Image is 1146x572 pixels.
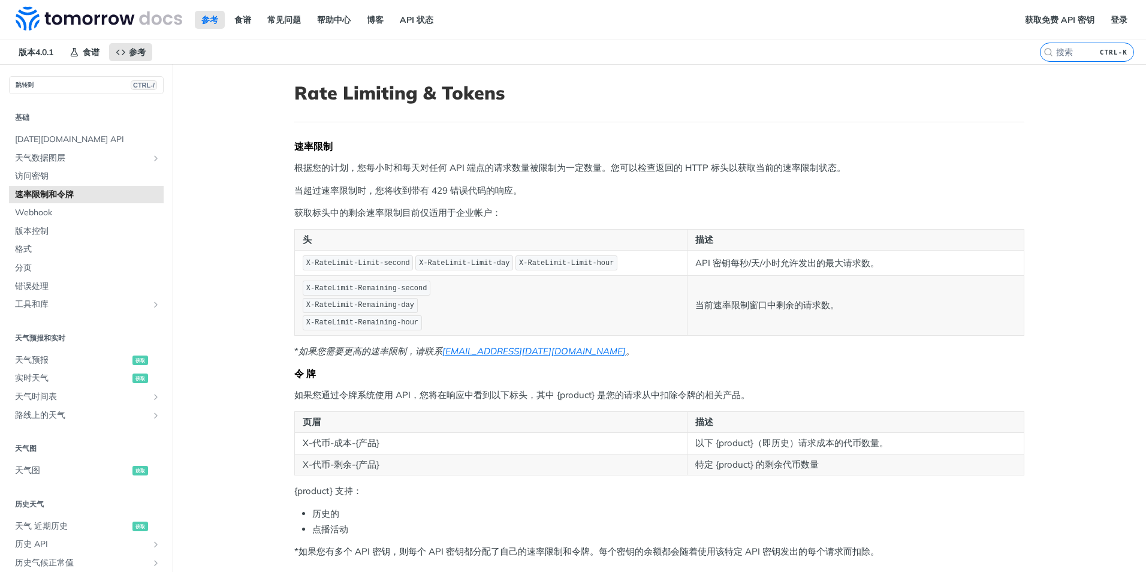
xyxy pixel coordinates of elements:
a: 访问密钥 [9,167,164,185]
a: 天气时间表显示天气时间线的子页面 [9,388,164,406]
em: 如果您需要更高的速率限制，请联系 。 [298,345,635,357]
a: 参考 [109,43,152,61]
a: 格式 [9,240,164,258]
td: X-代币-剩余-{产品} [295,454,687,475]
a: [DATE][DOMAIN_NAME] API [9,131,164,149]
span: X-RateLimit-Limit-second [306,259,410,267]
span: 获取 [132,522,148,531]
p: *如果您有多个 API 密钥，则每个 API 密钥都分配了自己的速率限制和令牌。每个密钥的余额都会随着使用该特定 API 密钥发出的每个请求而扣除。 [294,545,1024,559]
img: Tomorrow.io 天气 API 文档 [16,7,182,31]
a: 版本控制 [9,222,164,240]
a: 速率限制和令牌 [9,186,164,204]
span: 访问密钥 [15,170,161,182]
button: 显示历史气候正常值的子页面 [151,558,161,568]
span: X-RateLimit-Remaining-hour [306,318,418,327]
span: 版本控制 [15,225,161,237]
a: 分页 [9,259,164,277]
span: X-RateLimit-Limit-hour [519,259,614,267]
span: 天气时间表 [15,391,148,403]
span: 工具和库 [15,299,148,311]
a: 帮助中心 [310,11,357,29]
span: 历史气候正常值 [15,557,148,569]
span: 速率限制和令牌 [15,189,161,201]
a: 工具和库显示工具和库的子页面 [9,296,164,314]
p: 如果您通过令牌系统使用 API，您将在响应中看到以下标头，其中 {product} 是您的请求从中扣除令牌的相关产品。 [294,389,1024,402]
svg: 搜索 [1044,47,1053,57]
h2: 历史天气 [9,499,164,510]
td: 以下 {product}（即历史）请求成本的代币数量。 [687,433,1024,454]
p: API 密钥每秒/天/小时允许发出的最大请求数。 [695,257,1016,270]
span: [DATE][DOMAIN_NAME] API [15,134,161,146]
a: API 状态 [393,11,440,29]
p: 描述 [695,233,1016,247]
a: 食谱 [228,11,258,29]
a: 博客 [360,11,390,29]
a: 实时天气获取 [9,369,164,387]
span: X-RateLimit-Remaining-second [306,284,427,293]
button: 跳转到CTRL-/ [9,76,164,94]
span: Webhook [15,207,161,219]
span: 获取 [132,466,148,475]
span: 食谱 [83,47,99,58]
span: CTRL-/ [131,80,157,90]
th: 描述 [687,411,1024,433]
a: 天气 近期历史获取 [9,517,164,535]
span: 获取 [132,374,148,383]
span: 历史 API [15,538,148,550]
button: 显示天气数据图层的子页面 [151,153,161,163]
span: 错误处理 [15,281,161,293]
a: Webhook [9,204,164,222]
p: {product} 支持： [294,484,1024,498]
p: 根据您的计划，您每小时和每天对任何 API 端点的请求数量被限制为一定数量。您可以检查返回的 HTTP 标头以获取当前的速率限制状态。 [294,161,1024,175]
span: 版本4.0.1 [12,43,60,61]
span: 获取 [132,356,148,365]
span: 实时天气 [15,372,129,384]
span: X-RateLimit-Limit-day [419,259,509,267]
h2: 基础 [9,112,164,123]
font: 跳转到 [16,81,34,89]
a: 食谱 [63,43,106,61]
a: 天气数据图层显示天气数据图层的子页面 [9,149,164,167]
h2: 天气预报和实时 [9,333,164,344]
span: 格式 [15,243,161,255]
p: 当超过速率限制时，您将收到带有 429 错误代码的响应。 [294,184,1024,198]
td: 特定 {product} 的剩余代币数量 [687,454,1024,475]
a: 常见问题 [261,11,307,29]
a: 天气预报获取 [9,351,164,369]
p: 获取标头中的剩余速率限制目前仅适用于企业帐户： [294,206,1024,220]
a: 获取免费 API 密钥 [1018,11,1101,29]
a: [EMAIL_ADDRESS][DATE][DOMAIN_NAME] [442,345,626,357]
span: 天气 近期历史 [15,520,129,532]
p: 头 [303,233,679,247]
span: 天气数据图层 [15,152,148,164]
div: 令 牌 [294,368,1024,380]
li: 点播活动 [312,523,1024,537]
li: 历史的 [312,507,1024,521]
div: 速率限制 [294,140,1024,152]
td: X-代币-成本-{产品} [295,433,687,454]
span: X-RateLimit-Remaining-day [306,301,414,309]
span: 参考 [129,47,146,58]
h2: 天气图 [9,443,164,454]
button: 显示历史 API 的子页面 [151,540,161,549]
span: 天气图 [15,465,129,477]
kbd: CTRL-K [1097,46,1130,58]
a: 登录 [1104,11,1134,29]
a: 错误处理 [9,278,164,296]
h1: Rate Limiting & Tokens [294,82,1024,104]
a: 历史气候正常值显示历史气候正常值的子页面 [9,554,164,572]
p: 当前速率限制窗口中剩余的请求数。 [695,299,1016,312]
a: 天气图获取 [9,462,164,480]
button: 显示路线天气的子页面 [151,411,161,420]
a: 参考 [195,11,225,29]
button: 显示天气时间线的子页面 [151,392,161,402]
button: 显示工具和库的子页面 [151,300,161,309]
span: 分页 [15,262,161,274]
span: 路线上的天气 [15,410,148,422]
th: 页眉 [295,411,687,433]
span: 天气预报 [15,354,129,366]
a: 路线上的天气显示路线天气的子页面 [9,407,164,425]
a: 历史 API显示历史 API 的子页面 [9,535,164,553]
